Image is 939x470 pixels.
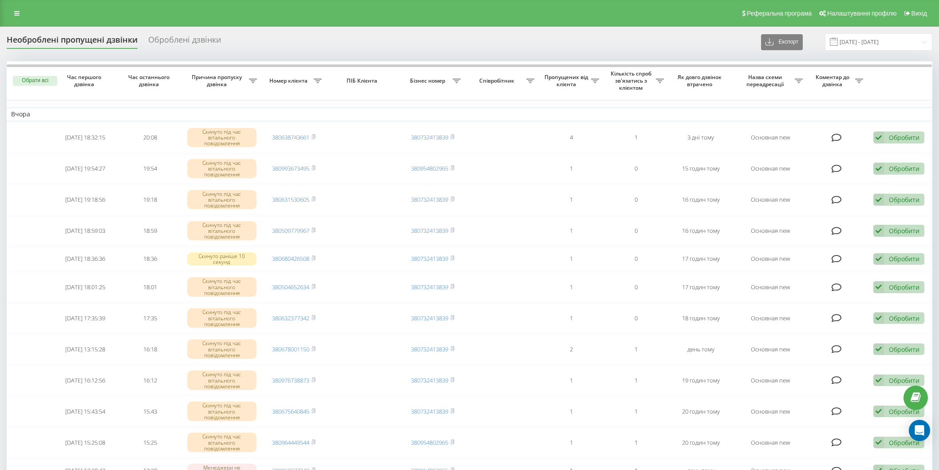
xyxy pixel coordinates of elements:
[889,283,919,291] div: Обробити
[118,154,182,183] td: 19:54
[733,154,807,183] td: Основная new
[889,314,919,323] div: Обробити
[543,74,591,88] span: Пропущених від клієнта
[911,10,927,17] span: Вихід
[539,185,604,215] td: 1
[668,247,733,271] td: 17 годин тому
[148,35,221,49] div: Оброблені дзвінки
[118,123,182,152] td: 20:08
[272,195,309,203] a: 380631530605
[733,247,807,271] td: Основная new
[272,255,309,263] a: 380680426508
[604,335,668,364] td: 1
[539,428,604,457] td: 1
[334,77,392,84] span: ПІБ Клієнта
[539,272,604,302] td: 1
[668,335,733,364] td: день тому
[604,272,668,302] td: 0
[668,272,733,302] td: 17 годин тому
[53,428,118,457] td: [DATE] 15:25:08
[889,376,919,385] div: Обробити
[411,227,448,235] a: 380732413839
[187,308,257,328] div: Скинуто під час вітального повідомлення
[608,70,656,91] span: Кількість спроб зв'язатись з клієнтом
[604,216,668,246] td: 0
[53,272,118,302] td: [DATE] 18:01:25
[187,221,257,241] div: Скинуто під час вітального повідомлення
[676,74,726,88] span: Як довго дзвінок втрачено
[469,77,527,84] span: Співробітник
[60,74,110,88] span: Час першого дзвінка
[889,255,919,263] div: Обробити
[889,227,919,235] div: Обробити
[761,34,803,50] button: Експорт
[411,438,448,446] a: 380954802965
[733,428,807,457] td: Основная new
[604,428,668,457] td: 1
[272,407,309,415] a: 380675640845
[539,247,604,271] td: 1
[272,314,309,322] a: 380632377342
[411,314,448,322] a: 380732413839
[187,433,257,452] div: Скинуто під час вітального повідомлення
[733,366,807,395] td: Основная new
[7,108,932,121] td: Вчора
[118,428,182,457] td: 15:25
[738,74,795,88] span: Назва схеми переадресації
[187,190,257,210] div: Скинуто під час вітального повідомлення
[668,154,733,183] td: 15 годин тому
[118,185,182,215] td: 19:18
[118,247,182,271] td: 18:36
[272,227,309,235] a: 380509779967
[889,345,919,354] div: Обробити
[604,123,668,152] td: 1
[733,272,807,302] td: Основная new
[539,335,604,364] td: 2
[668,216,733,246] td: 16 годин тому
[266,77,314,84] span: Номер клієнта
[53,303,118,333] td: [DATE] 17:35:39
[187,74,249,88] span: Причина пропуску дзвінка
[604,247,668,271] td: 0
[53,247,118,271] td: [DATE] 18:36:36
[272,376,309,384] a: 380976738873
[53,154,118,183] td: [DATE] 19:54:27
[733,335,807,364] td: Основная new
[53,185,118,215] td: [DATE] 19:18:56
[747,10,812,17] span: Реферальна програма
[668,123,733,152] td: 3 дні тому
[889,407,919,416] div: Обробити
[272,283,309,291] a: 380504652634
[539,366,604,395] td: 1
[272,164,309,172] a: 380993673495
[604,154,668,183] td: 0
[733,216,807,246] td: Основная new
[668,366,733,395] td: 19 годин тому
[539,397,604,426] td: 1
[53,397,118,426] td: [DATE] 15:43:54
[909,420,930,441] div: Open Intercom Messenger
[187,159,257,179] div: Скинуто під час вітального повідомлення
[539,216,604,246] td: 1
[411,164,448,172] a: 380954802965
[118,303,182,333] td: 17:35
[604,397,668,426] td: 1
[118,335,182,364] td: 16:18
[604,303,668,333] td: 0
[187,128,257,147] div: Скинуто під час вітального повідомлення
[411,195,448,203] a: 380732413839
[889,164,919,173] div: Обробити
[604,185,668,215] td: 0
[53,216,118,246] td: [DATE] 18:59:03
[411,133,448,141] a: 380732413839
[733,397,807,426] td: Основная new
[187,402,257,421] div: Скинуто під час вітального повідомлення
[733,185,807,215] td: Основная new
[125,74,175,88] span: Час останнього дзвінка
[272,345,309,353] a: 380678001150
[187,370,257,390] div: Скинуто під час вітального повідомлення
[118,216,182,246] td: 18:59
[733,303,807,333] td: Основная new
[53,366,118,395] td: [DATE] 16:12:56
[539,154,604,183] td: 1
